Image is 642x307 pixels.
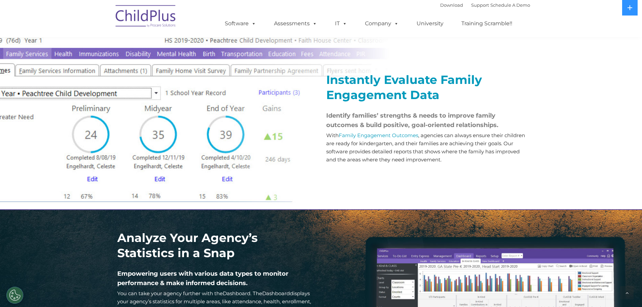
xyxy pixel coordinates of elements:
font: | [440,2,530,8]
a: Support [471,2,489,8]
a: Dashboard [223,290,250,297]
img: ChildPlus by Procare Solutions [112,0,180,34]
p: With , agencies can always ensure their children are ready for kindergarten, and their families a... [326,131,525,164]
a: Family Engagement Outcomes [339,132,418,139]
button: Cookies Settings [6,287,23,304]
strong: Analyze Your Agency’s Statistics in a Snap [117,231,258,260]
a: Assessments [267,17,324,30]
a: Dashboard [262,290,290,297]
a: Software [218,17,263,30]
a: Download [440,2,463,8]
a: Company [358,17,405,30]
a: Training Scramble!! [455,17,519,30]
a: Schedule A Demo [490,2,530,8]
span: Identify families’ strengths & needs to improve family outcomes & build positive, goal-oriented r... [326,112,498,129]
a: University [410,17,450,30]
span: Empowering users with various data types to monitor performance & make informed decisions. [117,270,288,287]
a: IT [328,17,354,30]
strong: Instantly Evaluate Family Engagement Data [326,72,482,102]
